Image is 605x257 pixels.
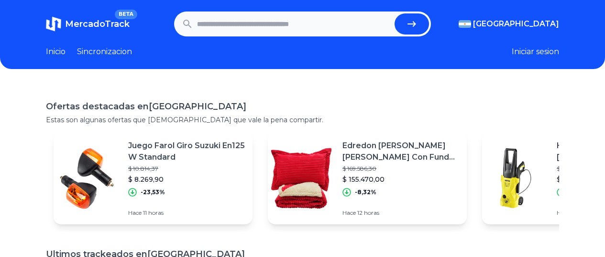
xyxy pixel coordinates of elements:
p: Hace 12 horas [342,209,459,217]
p: Estas son algunas ofertas que [DEMOGRAPHIC_DATA] que vale la pena compartir. [46,115,559,125]
p: Juego Farol Giro Suzuki En125 W Standard [128,140,245,163]
p: $ 169.586,30 [342,165,459,173]
a: MercadoTrackBETA [46,16,130,32]
p: $ 8.269,90 [128,175,245,184]
span: MercadoTrack [65,19,130,29]
p: $ 10.814,37 [128,165,245,173]
img: Argentina [459,20,471,28]
h1: Ofertas destacadas en [GEOGRAPHIC_DATA] [46,100,559,113]
a: Inicio [46,46,66,58]
span: BETA [115,10,137,19]
p: Hace 11 horas [128,209,245,217]
p: $ 155.470,00 [342,175,459,184]
img: Featured image [482,145,549,212]
button: [GEOGRAPHIC_DATA] [459,18,559,30]
img: Featured image [54,145,121,212]
img: MercadoTrack [46,16,61,32]
p: Edredon [PERSON_NAME] [PERSON_NAME] Con Fundas Varios Colores [342,140,459,163]
img: Featured image [268,145,335,212]
p: -23,53% [141,188,165,196]
span: [GEOGRAPHIC_DATA] [473,18,559,30]
p: -8,32% [355,188,376,196]
button: Iniciar sesion [512,46,559,58]
a: Featured imageJuego Farol Giro Suzuki En125 W Standard$ 10.814,37$ 8.269,90-23,53%Hace 11 horas [54,132,253,224]
a: Sincronizacion [77,46,132,58]
a: Featured imageEdredon [PERSON_NAME] [PERSON_NAME] Con Fundas Varios Colores$ 169.586,30$ 155.470,... [268,132,467,224]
